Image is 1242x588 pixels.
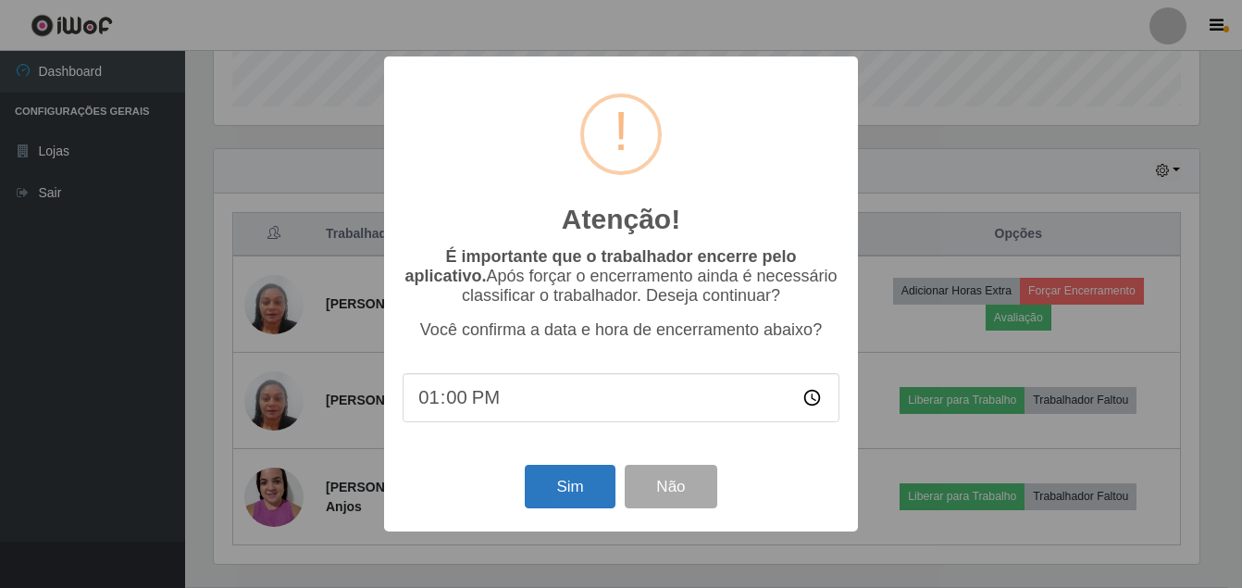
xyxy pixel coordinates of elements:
[525,465,615,508] button: Sim
[403,320,839,340] p: Você confirma a data e hora de encerramento abaixo?
[562,203,680,236] h2: Atenção!
[625,465,716,508] button: Não
[403,247,839,306] p: Após forçar o encerramento ainda é necessário classificar o trabalhador. Deseja continuar?
[404,247,796,285] b: É importante que o trabalhador encerre pelo aplicativo.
